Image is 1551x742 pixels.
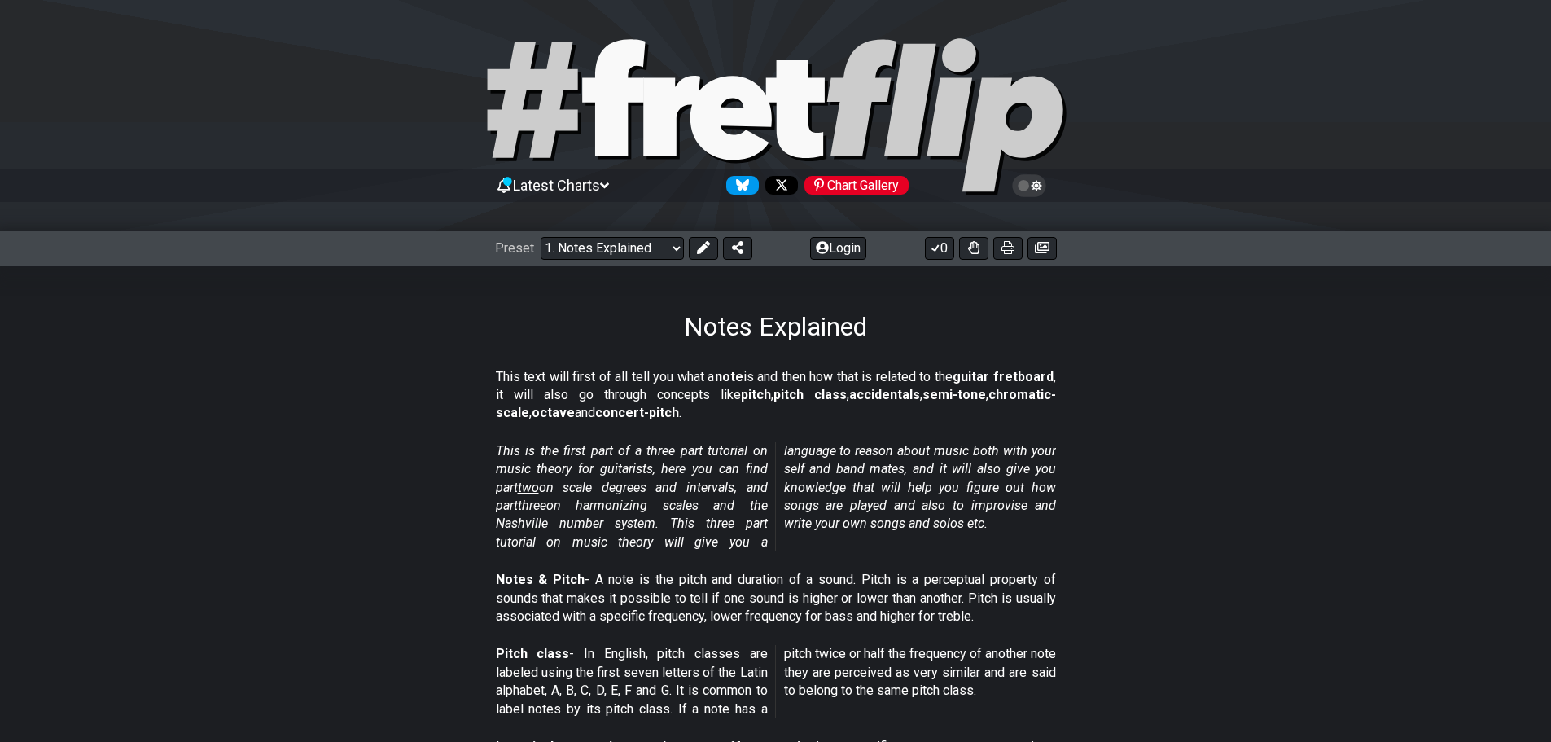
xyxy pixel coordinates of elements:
[741,387,771,402] strong: pitch
[1027,237,1057,260] button: Create image
[496,443,1056,550] em: This is the first part of a three part tutorial on music theory for guitarists, here you can find...
[925,237,954,260] button: 0
[993,237,1023,260] button: Print
[715,369,743,384] strong: note
[723,237,752,260] button: Share Preset
[532,405,575,420] strong: octave
[798,176,909,195] a: #fretflip at Pinterest
[953,369,1054,384] strong: guitar fretboard
[804,176,909,195] div: Chart Gallery
[513,177,600,194] span: Latest Charts
[1020,178,1039,193] span: Toggle light / dark theme
[495,240,534,256] span: Preset
[689,237,718,260] button: Edit Preset
[684,311,867,342] h1: Notes Explained
[959,237,988,260] button: Toggle Dexterity for all fretkits
[810,237,866,260] button: Login
[496,368,1056,423] p: This text will first of all tell you what a is and then how that is related to the , it will also...
[720,176,759,195] a: Follow #fretflip at Bluesky
[849,387,920,402] strong: accidentals
[518,480,539,495] span: two
[922,387,986,402] strong: semi-tone
[496,571,1056,626] p: - A note is the pitch and duration of a sound. Pitch is a perceptual property of sounds that make...
[773,387,847,402] strong: pitch class
[595,405,679,420] strong: concert-pitch
[759,176,798,195] a: Follow #fretflip at X
[541,237,684,260] select: Preset
[518,498,546,513] span: three
[496,646,570,661] strong: Pitch class
[496,572,585,587] strong: Notes & Pitch
[496,645,1056,718] p: - In English, pitch classes are labeled using the first seven letters of the Latin alphabet, A, B...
